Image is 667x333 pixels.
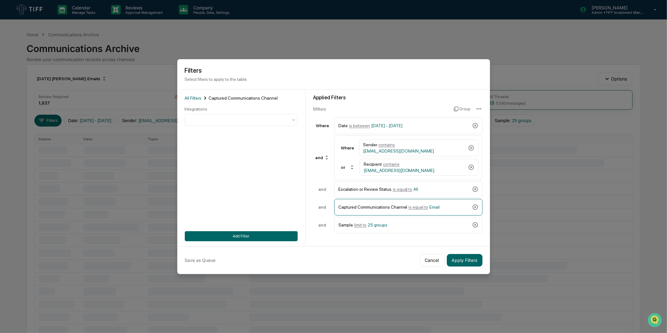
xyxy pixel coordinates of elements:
[313,222,332,227] div: and
[338,120,470,131] div: Date
[185,107,298,112] div: Integrations
[185,96,202,101] span: All Filters
[409,205,428,210] span: is equal to
[209,96,278,101] span: Captured Communications Channel
[4,88,42,100] a: 🔎Data Lookup
[383,162,400,167] span: contains
[364,162,466,173] div: Recipient
[6,13,114,23] p: How can we help?
[21,54,79,59] div: We're available if you need us!
[313,123,332,128] div: Where
[338,202,470,213] div: Captured Communications Channel
[338,184,470,195] div: Escalation or Review Status
[354,222,366,227] span: limit to
[6,80,11,85] div: 🖐️
[364,168,435,173] span: [EMAIL_ADDRESS][DOMAIN_NAME]
[647,312,664,329] iframe: Open customer support
[313,205,332,210] div: and
[371,123,402,128] span: [DATE] - [DATE]
[45,80,50,85] div: 🗄️
[454,104,470,114] button: Group
[52,79,78,85] span: Attestations
[313,107,449,112] div: 6 filter s
[62,106,76,111] span: Pylon
[13,79,40,85] span: Preclearance
[368,222,387,227] span: 25 groups
[363,148,434,153] span: [EMAIL_ADDRESS][DOMAIN_NAME]
[349,123,370,128] span: is between
[13,91,39,97] span: Data Lookup
[4,76,43,88] a: 🖐️Preclearance
[21,48,103,54] div: Start new chat
[338,220,470,231] div: Sample
[44,106,76,111] a: Powered byPylon
[420,254,444,267] button: Cancel
[338,162,357,172] div: or
[447,254,483,267] button: Apply Filters
[185,254,216,267] button: Save as Queue
[363,142,466,153] div: Sender
[430,205,440,210] span: Email
[313,95,483,101] div: Applied Filters
[313,187,332,192] div: and
[393,187,412,192] span: is equal to
[414,187,418,192] span: All
[379,142,395,147] span: contains
[6,91,11,96] div: 🔎
[6,48,18,59] img: 1746055101610-c473b297-6a78-478c-a979-82029cc54cd1
[185,231,298,241] button: Add Filter
[185,77,483,82] p: Select filters to apply to the table.
[338,145,357,150] div: Where
[43,76,80,88] a: 🗄️Attestations
[106,50,114,57] button: Start new chat
[313,153,332,163] div: and
[185,67,483,74] h2: Filters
